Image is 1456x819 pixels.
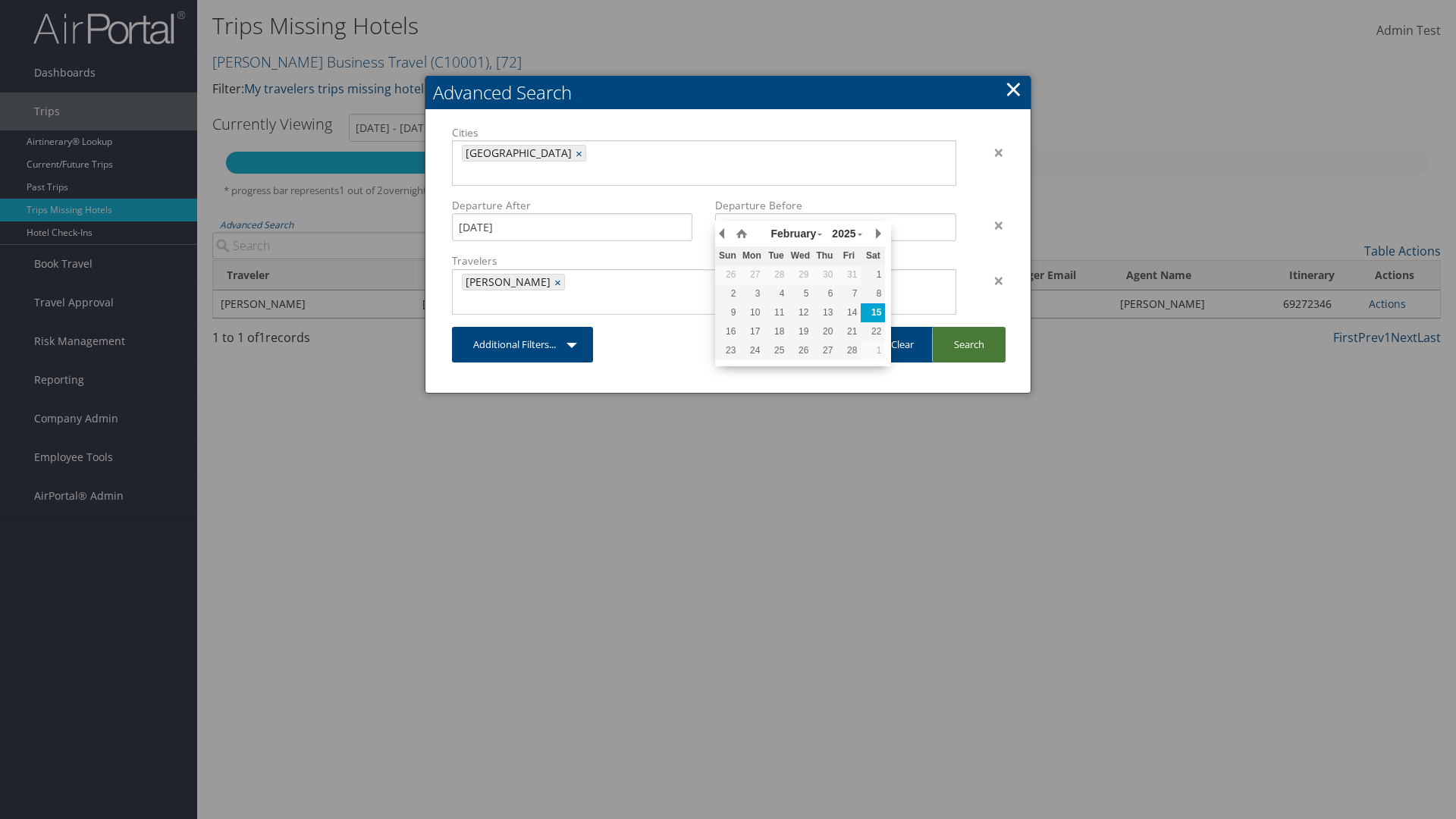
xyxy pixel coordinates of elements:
div: 5 [788,287,812,300]
div: × [968,216,1015,234]
a: × [554,275,564,290]
div: 2 [715,287,739,300]
th: Sat [861,246,885,265]
div: 30 [812,268,836,281]
div: 17 [739,325,764,338]
span: [PERSON_NAME] [463,275,551,290]
div: 24 [739,344,764,357]
label: Travelers [452,253,956,268]
div: 4 [764,287,788,300]
span: [GEOGRAPHIC_DATA] [463,146,572,161]
div: 31 [836,268,861,281]
div: 13 [812,306,836,319]
div: 28 [836,344,861,357]
a: × [576,146,585,161]
div: × [968,143,1015,162]
div: 3 [739,287,764,300]
div: 23 [715,344,739,357]
div: 27 [812,344,836,357]
th: Tue [764,246,788,265]
div: 27 [739,268,764,281]
div: 1 [861,268,885,281]
div: 29 [788,268,812,281]
div: 22 [861,325,885,338]
div: 8 [861,287,885,300]
div: × [968,271,1015,290]
th: Fri [836,246,861,265]
div: 7 [836,287,861,300]
th: Sun [715,246,739,265]
div: 26 [788,344,812,357]
div: 26 [715,268,739,281]
div: 21 [836,325,861,338]
div: 10 [739,306,764,319]
div: 18 [764,325,788,338]
label: Cities [452,125,956,140]
th: Wed [788,246,812,265]
span: February [771,227,817,240]
div: 25 [764,344,788,357]
span: 2025 [832,227,855,240]
div: 14 [836,306,861,319]
div: 15 [861,306,885,319]
div: 19 [788,325,812,338]
div: 28 [764,268,788,281]
a: Clear [869,327,935,362]
div: 1 [861,344,885,357]
div: 12 [788,306,812,319]
a: Search [932,327,1006,362]
div: 9 [715,306,739,319]
h2: Advanced Search [425,76,1031,109]
label: Departure After [452,198,692,213]
th: Thu [812,246,836,265]
div: 6 [812,287,836,300]
div: 20 [812,325,836,338]
label: Departure Before [715,198,955,213]
div: 11 [764,306,788,319]
th: Mon [739,246,764,265]
div: 16 [715,325,739,338]
a: Close [1005,74,1022,104]
a: Additional Filters... [452,327,593,362]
